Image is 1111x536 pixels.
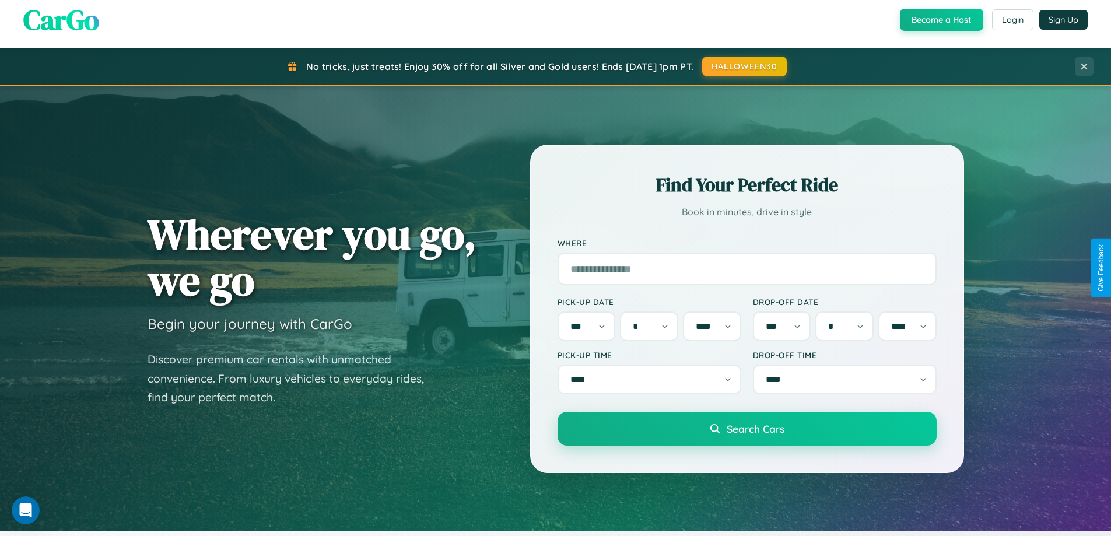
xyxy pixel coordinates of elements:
label: Pick-up Date [558,297,741,307]
h2: Find Your Perfect Ride [558,172,937,198]
span: No tricks, just treats! Enjoy 30% off for all Silver and Gold users! Ends [DATE] 1pm PT. [306,61,693,72]
span: CarGo [23,1,99,39]
div: Give Feedback [1097,244,1105,292]
label: Drop-off Time [753,350,937,360]
button: Sign Up [1039,10,1088,30]
label: Drop-off Date [753,297,937,307]
button: Search Cars [558,412,937,446]
span: Search Cars [727,422,784,435]
h3: Begin your journey with CarGo [148,315,352,332]
iframe: Intercom live chat [12,496,40,524]
button: HALLOWEEN30 [702,57,787,76]
label: Pick-up Time [558,350,741,360]
button: Become a Host [900,9,983,31]
label: Where [558,238,937,248]
p: Discover premium car rentals with unmatched convenience. From luxury vehicles to everyday rides, ... [148,350,439,407]
p: Book in minutes, drive in style [558,204,937,220]
button: Login [992,9,1033,30]
h1: Wherever you go, we go [148,211,476,303]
